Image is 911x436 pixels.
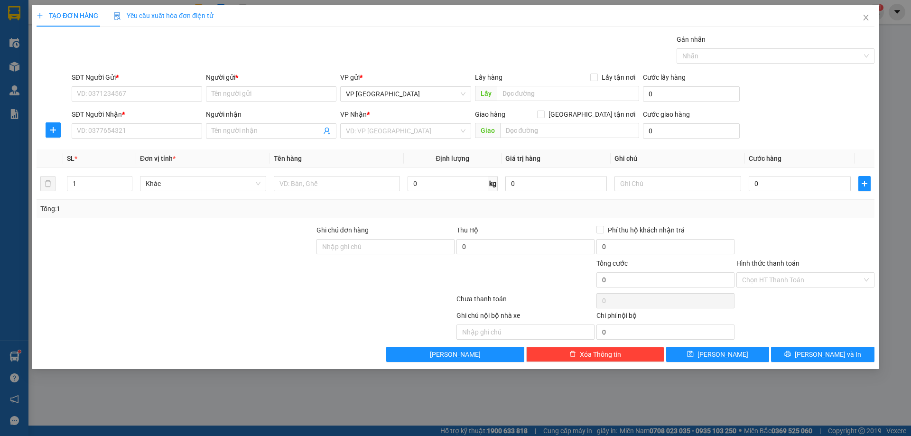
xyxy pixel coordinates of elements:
[666,347,769,362] button: save[PERSON_NAME]
[67,155,74,162] span: SL
[643,111,690,118] label: Cước giao hàng
[643,123,740,139] input: Cước giao hàng
[688,351,694,358] span: save
[455,294,595,310] div: Chưa thanh toán
[475,123,500,138] span: Giao
[488,176,498,191] span: kg
[140,155,176,162] span: Đơn vị tính
[146,176,260,191] span: Khác
[37,12,98,19] span: TẠO ĐƠN HÀNG
[795,349,861,360] span: [PERSON_NAME] và In
[862,14,870,21] span: close
[113,12,214,19] span: Yêu cầu xuất hóa đơn điện tử
[40,176,56,191] button: delete
[316,239,455,254] input: Ghi chú đơn hàng
[387,347,525,362] button: [PERSON_NAME]
[274,155,302,162] span: Tên hàng
[324,127,331,135] span: user-add
[677,36,706,43] label: Gán nhãn
[611,149,745,168] th: Ghi chú
[341,111,367,118] span: VP Nhận
[500,123,639,138] input: Dọc đường
[206,109,336,120] div: Người nhận
[37,12,43,19] span: plus
[643,74,686,81] label: Cước lấy hàng
[72,109,202,120] div: SĐT Người Nhận
[698,349,749,360] span: [PERSON_NAME]
[505,176,607,191] input: 0
[456,325,595,340] input: Nhập ghi chú
[274,176,400,191] input: VD: Bàn, Ghế
[615,176,741,191] input: Ghi Chú
[853,5,879,31] button: Close
[505,155,540,162] span: Giá trị hàng
[475,111,505,118] span: Giao hàng
[341,72,471,83] div: VP gửi
[475,86,497,101] span: Lấy
[527,347,665,362] button: deleteXóa Thông tin
[596,260,628,267] span: Tổng cước
[580,349,621,360] span: Xóa Thông tin
[316,226,369,234] label: Ghi chú đơn hàng
[206,72,336,83] div: Người gửi
[430,349,481,360] span: [PERSON_NAME]
[784,351,791,358] span: printer
[596,310,734,325] div: Chi phí nội bộ
[569,351,576,358] span: delete
[46,126,60,134] span: plus
[456,226,478,234] span: Thu Hộ
[72,72,202,83] div: SĐT Người Gửi
[46,122,61,138] button: plus
[749,155,781,162] span: Cước hàng
[113,12,121,20] img: icon
[598,72,639,83] span: Lấy tận nơi
[604,225,688,235] span: Phí thu hộ khách nhận trả
[346,87,465,101] span: VP Đà Nẵng
[858,176,871,191] button: plus
[859,180,870,187] span: plus
[736,260,799,267] label: Hình thức thanh toán
[475,74,502,81] span: Lấy hàng
[772,347,874,362] button: printer[PERSON_NAME] và In
[436,155,470,162] span: Định lượng
[456,310,595,325] div: Ghi chú nội bộ nhà xe
[40,204,352,214] div: Tổng: 1
[545,109,639,120] span: [GEOGRAPHIC_DATA] tận nơi
[643,86,740,102] input: Cước lấy hàng
[497,86,639,101] input: Dọc đường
